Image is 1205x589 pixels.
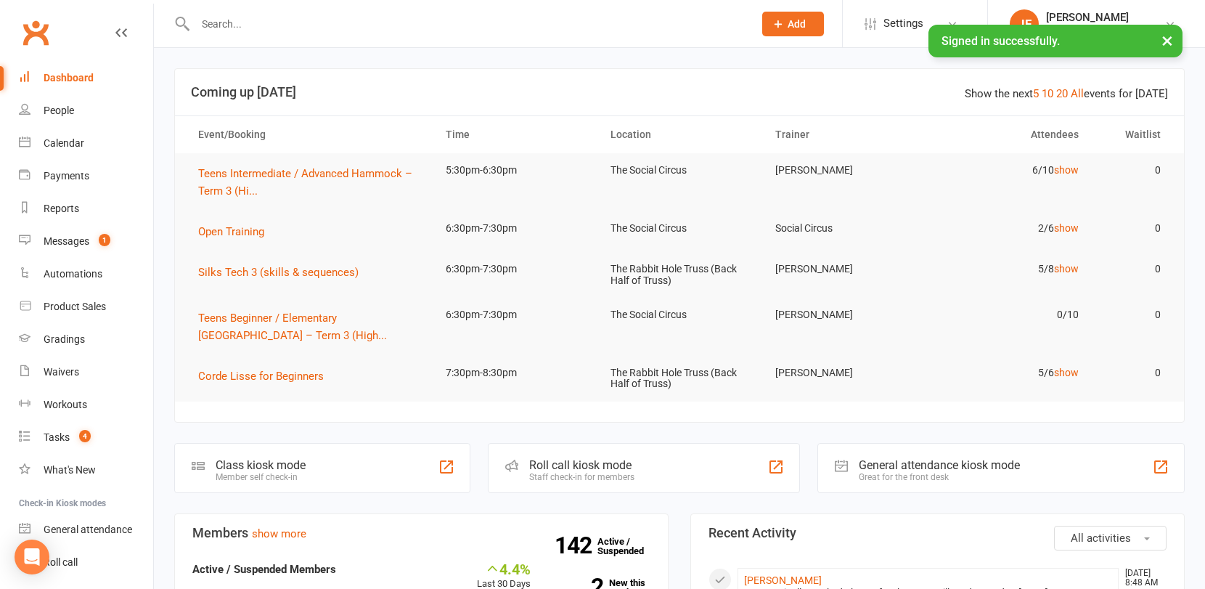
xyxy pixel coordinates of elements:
[529,472,634,482] div: Staff check-in for members
[19,192,153,225] a: Reports
[762,298,927,332] td: [PERSON_NAME]
[433,116,597,153] th: Time
[433,298,597,332] td: 6:30pm-7:30pm
[927,298,1092,332] td: 0/10
[597,153,762,187] td: The Social Circus
[198,367,334,385] button: Corde Lisse for Beginners
[1092,153,1175,187] td: 0
[198,167,412,198] span: Teens Intermediate / Advanced Hammock – Term 3 (Hi...
[198,370,324,383] span: Corde Lisse for Beginners
[927,356,1092,390] td: 5/6
[44,431,70,443] div: Tasks
[762,252,927,286] td: [PERSON_NAME]
[44,105,74,116] div: People
[859,472,1020,482] div: Great for the front desk
[19,62,153,94] a: Dashboard
[927,153,1092,187] td: 6/10
[762,356,927,390] td: [PERSON_NAME]
[433,356,597,390] td: 7:30pm-8:30pm
[1054,263,1079,275] a: show
[1042,87,1053,100] a: 10
[927,211,1092,245] td: 2/6
[191,14,743,34] input: Search...
[19,356,153,389] a: Waivers
[19,389,153,421] a: Workouts
[1071,87,1084,100] a: All
[198,309,420,344] button: Teens Beginner / Elementary [GEOGRAPHIC_DATA] – Term 3 (High...
[433,252,597,286] td: 6:30pm-7:30pm
[198,312,387,342] span: Teens Beginner / Elementary [GEOGRAPHIC_DATA] – Term 3 (High...
[1071,532,1131,545] span: All activities
[1046,24,1157,37] div: The Social Circus Pty Ltd
[597,526,661,566] a: 142Active / Suspended
[555,535,597,556] strong: 142
[192,526,650,540] h3: Members
[927,116,1092,153] th: Attendees
[252,527,306,540] a: show more
[44,301,106,312] div: Product Sales
[597,252,762,298] td: The Rabbit Hole Truss (Back Half of Truss)
[1092,116,1175,153] th: Waitlist
[883,7,923,40] span: Settings
[198,266,359,279] span: Silks Tech 3 (skills & sequences)
[19,323,153,356] a: Gradings
[1046,11,1157,24] div: [PERSON_NAME]
[927,252,1092,286] td: 5/8
[19,546,153,579] a: Roll call
[477,561,531,577] div: 4.4%
[216,458,306,472] div: Class kiosk mode
[19,291,153,323] a: Product Sales
[99,234,110,246] span: 1
[1092,252,1175,286] td: 0
[788,18,806,30] span: Add
[19,454,153,487] a: What's New
[762,211,927,245] td: Social Circus
[19,421,153,454] a: Tasks 4
[192,563,336,576] strong: Active / Suspended Members
[941,34,1060,48] span: Signed in successfully.
[19,258,153,291] a: Automations
[15,540,49,574] div: Open Intercom Messenger
[597,116,762,153] th: Location
[433,211,597,245] td: 6:30pm-7:30pm
[44,333,85,345] div: Gradings
[1054,164,1079,176] a: show
[762,12,824,36] button: Add
[185,116,433,153] th: Event/Booking
[708,526,1167,540] h3: Recent Activity
[859,458,1020,472] div: General attendance kiosk mode
[19,94,153,127] a: People
[1033,87,1039,100] a: 5
[198,223,274,240] button: Open Training
[1010,9,1039,38] div: JF
[1054,367,1079,378] a: show
[44,137,84,149] div: Calendar
[198,225,264,238] span: Open Training
[1092,356,1175,390] td: 0
[17,15,54,51] a: Clubworx
[597,356,762,402] td: The Rabbit Hole Truss (Back Half of Truss)
[44,399,87,410] div: Workouts
[79,430,91,442] span: 4
[44,72,94,84] div: Dashboard
[433,153,597,187] td: 5:30pm-6:30pm
[44,268,102,280] div: Automations
[965,85,1168,102] div: Show the next events for [DATE]
[529,458,634,472] div: Roll call kiosk mode
[19,513,153,546] a: General attendance kiosk mode
[198,165,420,200] button: Teens Intermediate / Advanced Hammock – Term 3 (Hi...
[44,170,89,182] div: Payments
[19,225,153,258] a: Messages 1
[216,472,306,482] div: Member self check-in
[1154,25,1180,56] button: ×
[1092,298,1175,332] td: 0
[44,203,79,214] div: Reports
[762,116,927,153] th: Trainer
[744,574,822,586] a: [PERSON_NAME]
[762,153,927,187] td: [PERSON_NAME]
[44,366,79,378] div: Waivers
[19,160,153,192] a: Payments
[19,127,153,160] a: Calendar
[44,524,132,535] div: General attendance
[1118,569,1166,588] time: [DATE] 8:48 AM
